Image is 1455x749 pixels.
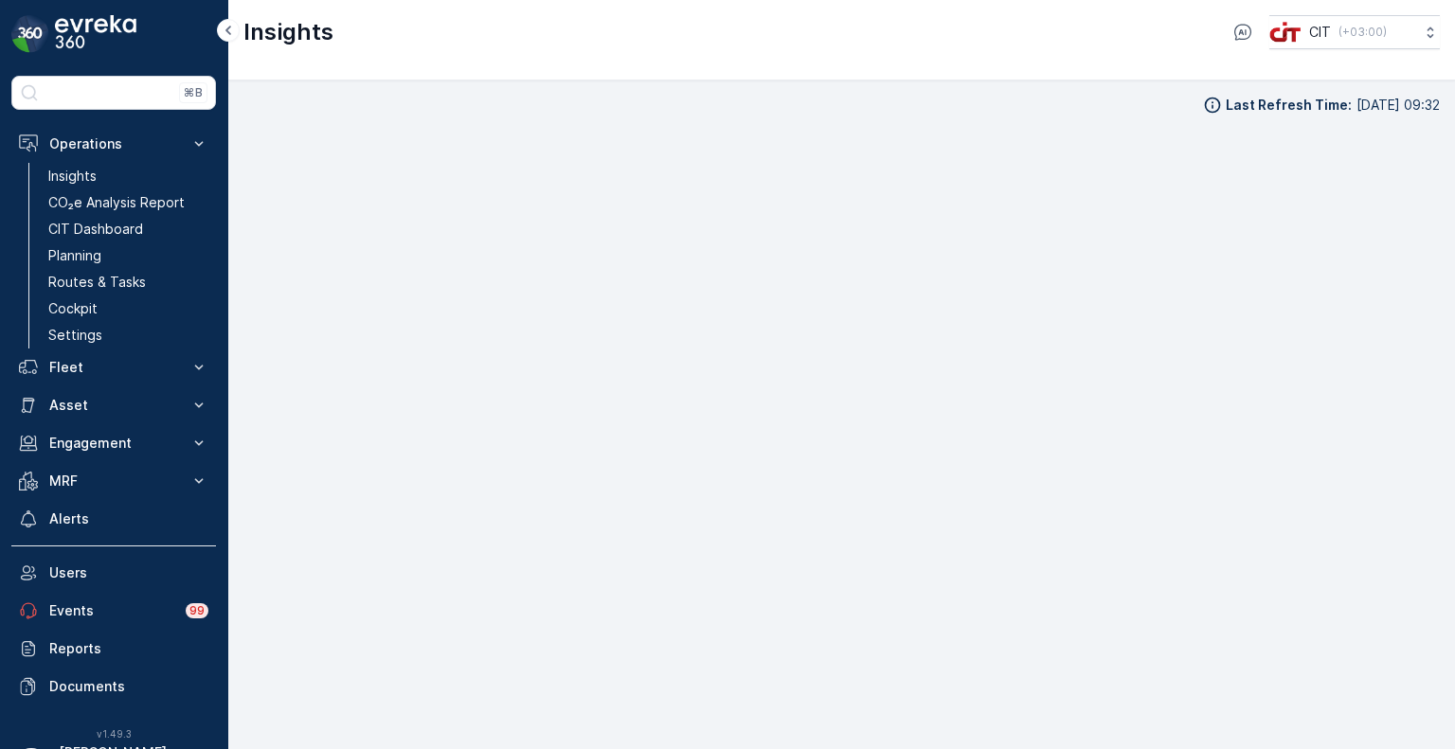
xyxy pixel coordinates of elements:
button: MRF [11,462,216,500]
p: Insights [48,167,97,186]
a: Alerts [11,500,216,538]
p: Documents [49,677,208,696]
a: Insights [41,163,216,189]
a: Documents [11,668,216,705]
a: Events99 [11,592,216,630]
p: Routes & Tasks [48,273,146,292]
p: [DATE] 09:32 [1356,96,1440,115]
p: Planning [48,246,101,265]
a: Routes & Tasks [41,269,216,295]
p: Events [49,601,174,620]
a: Settings [41,322,216,348]
p: Insights [243,17,333,47]
p: Last Refresh Time : [1226,96,1352,115]
p: MRF [49,472,178,490]
button: Asset [11,386,216,424]
button: Fleet [11,348,216,386]
p: CIT Dashboard [48,220,143,239]
a: Planning [41,242,216,269]
p: ⌘B [184,85,203,100]
p: Operations [49,134,178,153]
p: Alerts [49,509,208,528]
p: Engagement [49,434,178,453]
p: ( +03:00 ) [1338,25,1387,40]
p: CIT [1309,23,1331,42]
button: CIT(+03:00) [1269,15,1440,49]
img: cit-logo_pOk6rL0.png [1269,22,1302,43]
a: Cockpit [41,295,216,322]
a: CO₂e Analysis Report [41,189,216,216]
img: logo [11,15,49,53]
p: Settings [48,326,102,345]
p: Cockpit [48,299,98,318]
a: Users [11,554,216,592]
img: logo_dark-DEwI_e13.png [55,15,136,53]
a: Reports [11,630,216,668]
p: Reports [49,639,208,658]
p: Asset [49,396,178,415]
a: CIT Dashboard [41,216,216,242]
button: Engagement [11,424,216,462]
p: CO₂e Analysis Report [48,193,185,212]
p: Users [49,563,208,582]
p: Fleet [49,358,178,377]
p: 99 [189,603,205,618]
button: Operations [11,125,216,163]
span: v 1.49.3 [11,728,216,740]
